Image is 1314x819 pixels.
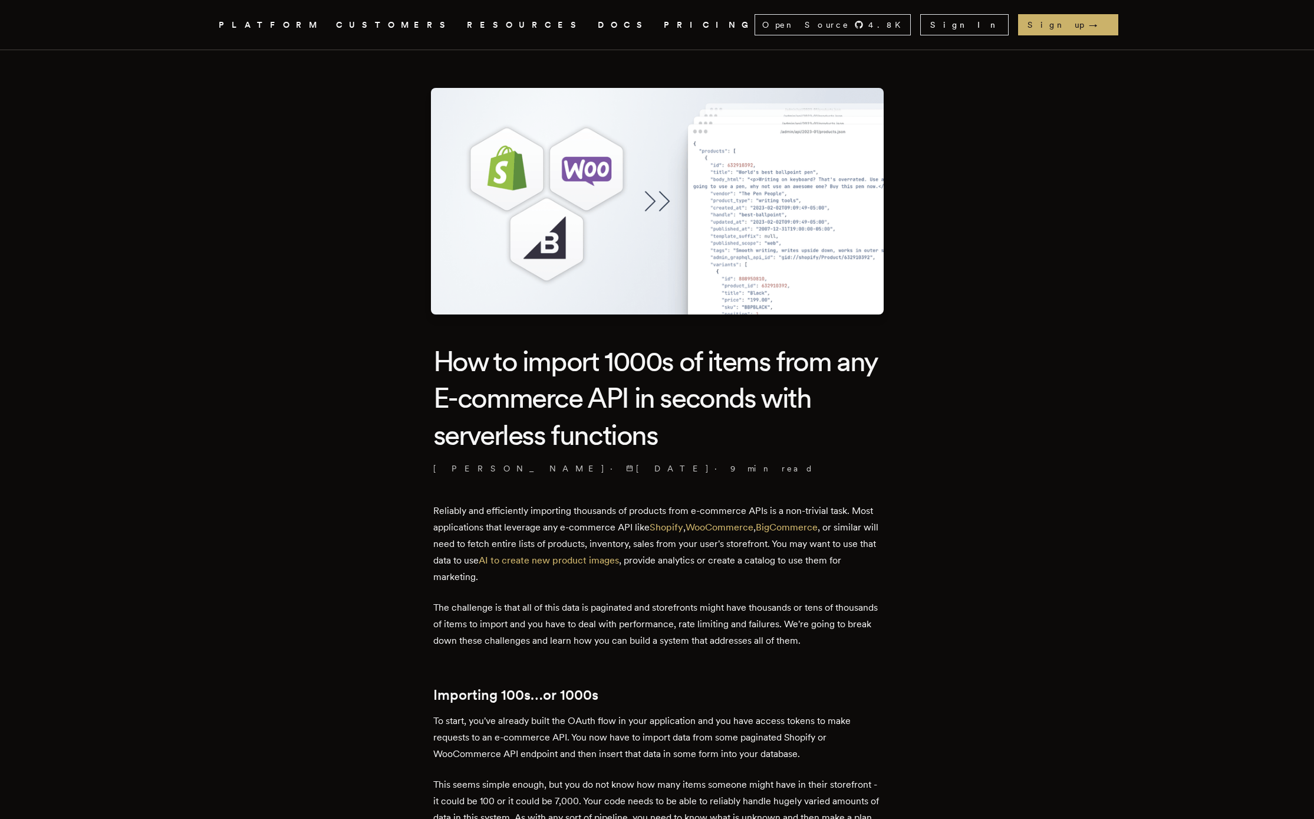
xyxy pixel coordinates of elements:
span: 9 min read [730,463,814,474]
p: The challenge is that all of this data is paginated and storefronts might have thousands or tens ... [433,599,881,649]
h1: How to import 1000s of items from any E-commerce API in seconds with serverless functions [433,343,881,453]
span: Open Source [762,19,849,31]
a: CUSTOMERS [336,18,453,32]
a: PRICING [664,18,755,32]
a: Sign up [1018,14,1118,35]
span: 4.8 K [868,19,908,31]
p: · · [433,463,881,474]
p: Reliably and efficiently importing thousands of products from e-commerce APIs is a non-trivial ta... [433,503,881,585]
a: [PERSON_NAME] [433,463,605,474]
a: DOCS [598,18,650,32]
button: PLATFORM [219,18,322,32]
button: RESOURCES [467,18,584,32]
img: Featured image for How to import 1000s of items from any E-commerce API in seconds with serverles... [431,88,884,315]
a: BigCommerce [756,522,818,533]
p: To start, you've already built the OAuth flow in your application and you have access tokens to m... [433,713,881,762]
a: Sign In [920,14,1009,35]
span: → [1089,19,1109,31]
span: [DATE] [626,463,710,474]
a: AI to create new product images [479,555,619,566]
a: Shopify [650,522,683,533]
h2: Importing 100s…or 1000s [433,687,881,703]
a: WooCommerce [686,522,753,533]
